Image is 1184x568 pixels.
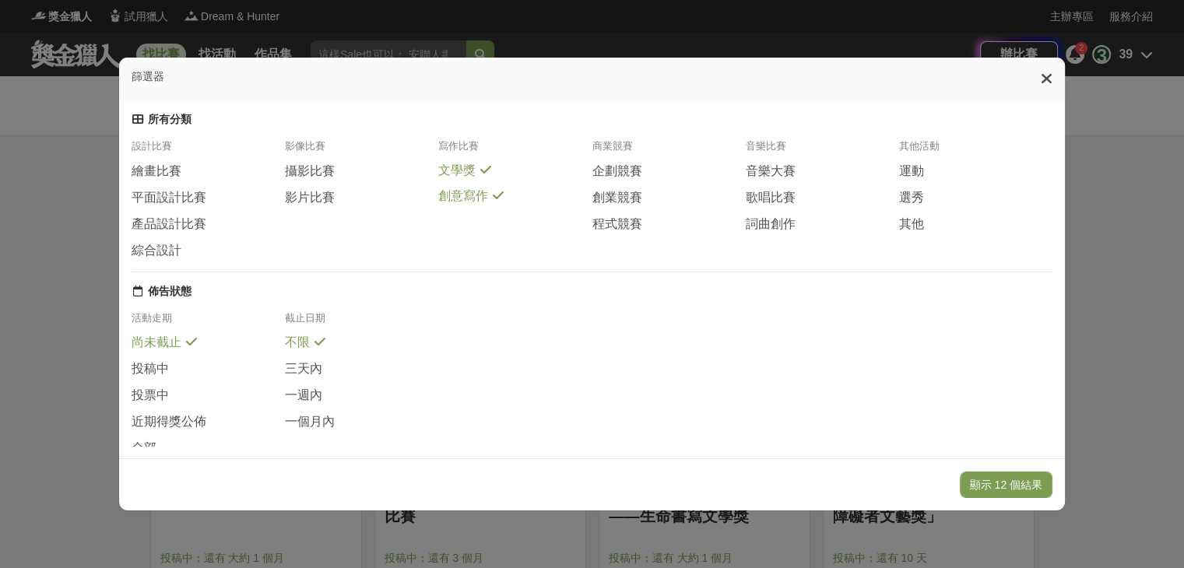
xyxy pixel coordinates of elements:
[285,190,335,206] span: 影片比賽
[285,139,438,163] div: 影像比賽
[285,311,438,335] div: 截止日期
[148,113,191,127] div: 所有分類
[746,139,899,163] div: 音樂比賽
[285,163,335,180] span: 攝影比賽
[438,139,592,163] div: 寫作比賽
[285,414,335,430] span: 一個月內
[592,216,641,233] span: 程式競賽
[285,387,322,404] span: 一週內
[132,70,164,82] span: 篩選器
[746,216,796,233] span: 詞曲創作
[438,188,488,205] span: 創意寫作
[592,190,641,206] span: 創業競賽
[132,361,169,377] span: 投稿中
[132,335,181,351] span: 尚未截止
[899,216,924,233] span: 其他
[132,414,206,430] span: 近期得獎公佈
[132,163,181,180] span: 繪畫比賽
[899,163,924,180] span: 運動
[132,243,181,259] span: 綜合設計
[899,139,1052,163] div: 其他活動
[746,190,796,206] span: 歌唱比賽
[285,335,310,351] span: 不限
[746,163,796,180] span: 音樂大賽
[132,311,285,335] div: 活動走期
[132,387,169,404] span: 投票中
[592,139,745,163] div: 商業競賽
[960,472,1052,498] button: 顯示 12 個結果
[592,163,641,180] span: 企劃競賽
[132,139,285,163] div: 設計比賽
[132,440,156,457] span: 全部
[899,190,924,206] span: 選秀
[285,361,322,377] span: 三天內
[132,216,206,233] span: 產品設計比賽
[132,190,206,206] span: 平面設計比賽
[148,285,191,299] div: 佈告狀態
[438,163,476,179] span: 文學獎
